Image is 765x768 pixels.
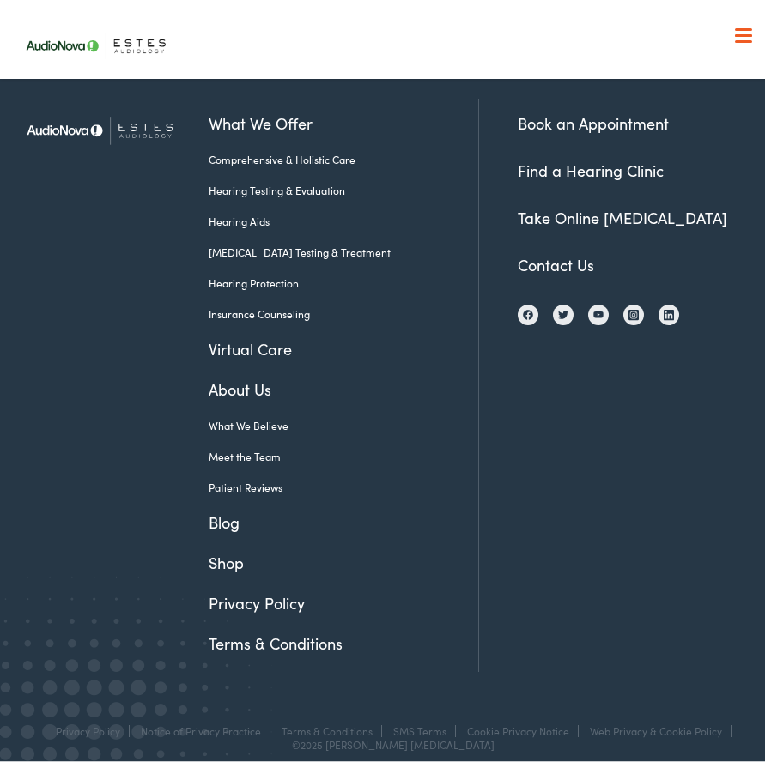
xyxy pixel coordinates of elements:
[467,717,569,732] a: Cookie Privacy Notice
[523,304,533,314] img: Facebook icon, indicating the presence of the site or brand on the social media platform.
[209,505,452,528] a: Blog
[209,269,452,285] a: Hearing Protection
[209,545,452,568] a: Shop
[283,733,495,745] div: ©2025 [PERSON_NAME] [MEDICAL_DATA]
[15,93,196,156] img: Estes Audiology
[593,304,604,313] img: YouTube
[56,717,120,732] a: Privacy Policy
[518,248,594,269] a: Contact Us
[209,146,452,161] a: Comprehensive & Holistic Care
[518,106,669,128] a: Book an Appointment
[518,201,727,222] a: Take Online [MEDICAL_DATA]
[209,372,452,395] a: About Us
[141,717,261,732] a: Notice of Privacy Practice
[209,331,452,354] a: Virtual Care
[209,300,452,316] a: Insurance Counseling
[209,443,452,458] a: Meet the Team
[590,717,722,732] a: Web Privacy & Cookie Policy
[628,303,639,315] img: Instagram
[209,412,452,427] a: What We Believe
[209,474,452,489] a: Patient Reviews
[209,239,452,254] a: [MEDICAL_DATA] Testing & Treatment
[393,717,446,732] a: SMS Terms
[209,626,452,649] a: Terms & Conditions
[209,106,452,129] a: What We Offer
[209,208,452,223] a: Hearing Aids
[664,303,674,315] img: LinkedIn
[518,154,664,175] a: Find a Hearing Clinic
[558,304,568,314] img: Twitter
[282,717,373,732] a: Terms & Conditions
[209,177,452,192] a: Hearing Testing & Evaluation
[209,585,452,608] a: Privacy Policy
[28,69,762,122] a: What We Offer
